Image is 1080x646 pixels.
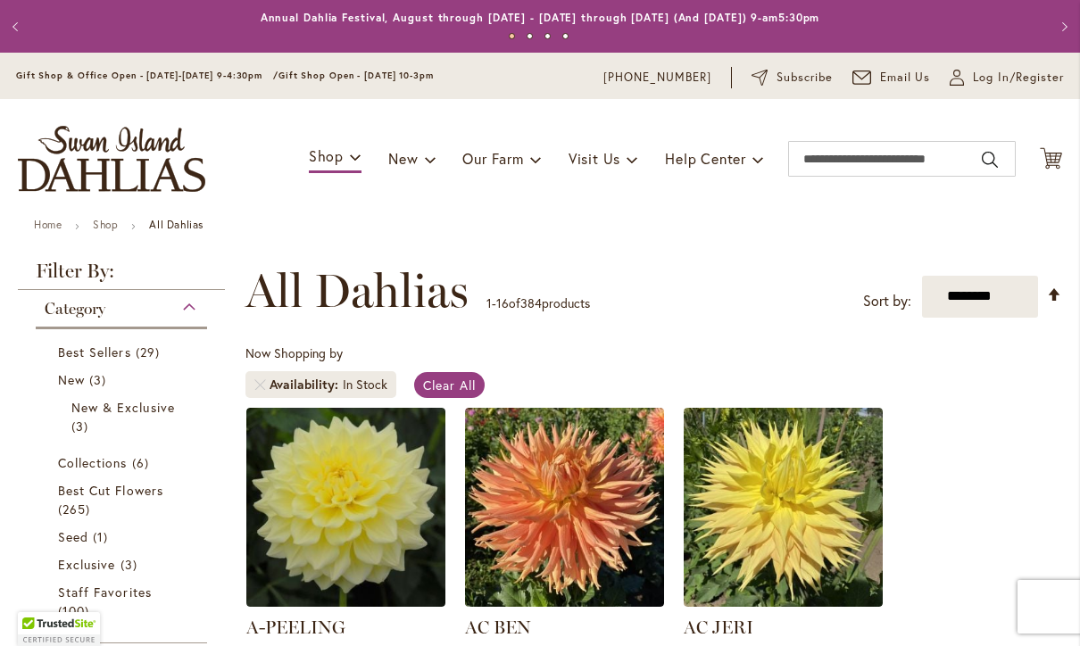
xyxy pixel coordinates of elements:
[852,69,931,87] a: Email Us
[950,69,1064,87] a: Log In/Register
[58,454,128,471] span: Collections
[93,218,118,231] a: Shop
[13,583,63,633] iframe: Launch Accessibility Center
[246,617,345,638] a: A-PEELING
[89,370,111,389] span: 3
[120,555,142,574] span: 3
[246,593,445,610] a: A-Peeling
[496,294,509,311] span: 16
[603,69,711,87] a: [PHONE_NUMBER]
[58,583,189,620] a: Staff Favorites
[58,528,88,545] span: Seed
[544,33,551,39] button: 3 of 4
[58,555,189,574] a: Exclusive
[520,294,542,311] span: 384
[752,69,833,87] a: Subscribe
[465,408,664,607] img: AC BEN
[18,126,205,192] a: store logo
[58,601,94,620] span: 100
[58,482,163,499] span: Best Cut Flowers
[1044,9,1080,45] button: Next
[973,69,1064,87] span: Log In/Register
[58,371,85,388] span: New
[246,408,445,607] img: A-Peeling
[863,285,911,318] label: Sort by:
[245,344,343,361] span: Now Shopping by
[71,398,176,435] a: New &amp; Exclusive
[343,376,387,393] div: In Stock
[270,376,343,393] span: Availability
[45,299,105,319] span: Category
[93,527,112,546] span: 1
[58,453,189,472] a: Collections
[58,584,152,600] span: Staff Favorites
[58,527,189,546] a: Seed
[462,149,523,168] span: Our Farm
[684,617,753,638] a: AC JERI
[58,556,115,573] span: Exclusive
[388,149,418,168] span: New
[149,218,204,231] strong: All Dahlias
[486,289,590,318] p: - of products
[684,593,883,610] a: AC Jeri
[58,500,95,518] span: 265
[132,453,154,472] span: 6
[58,344,131,360] span: Best Sellers
[880,69,931,87] span: Email Us
[278,70,434,81] span: Gift Shop Open - [DATE] 10-3pm
[569,149,620,168] span: Visit Us
[71,417,93,435] span: 3
[136,343,164,361] span: 29
[465,593,664,610] a: AC BEN
[261,11,820,24] a: Annual Dahlia Festival, August through [DATE] - [DATE] through [DATE] (And [DATE]) 9-am5:30pm
[777,69,833,87] span: Subscribe
[414,372,485,398] a: Clear All
[509,33,515,39] button: 1 of 4
[465,617,531,638] a: AC BEN
[58,343,189,361] a: Best Sellers
[16,70,278,81] span: Gift Shop & Office Open - [DATE]-[DATE] 9-4:30pm /
[684,408,883,607] img: AC Jeri
[423,377,476,393] span: Clear All
[34,218,62,231] a: Home
[665,149,746,168] span: Help Center
[309,146,344,165] span: Shop
[18,261,225,290] strong: Filter By:
[254,379,265,390] a: Remove Availability In Stock
[71,399,175,416] span: New & Exclusive
[527,33,533,39] button: 2 of 4
[58,370,189,389] a: New
[58,481,189,518] a: Best Cut Flowers
[486,294,492,311] span: 1
[245,264,469,318] span: All Dahlias
[562,33,569,39] button: 4 of 4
